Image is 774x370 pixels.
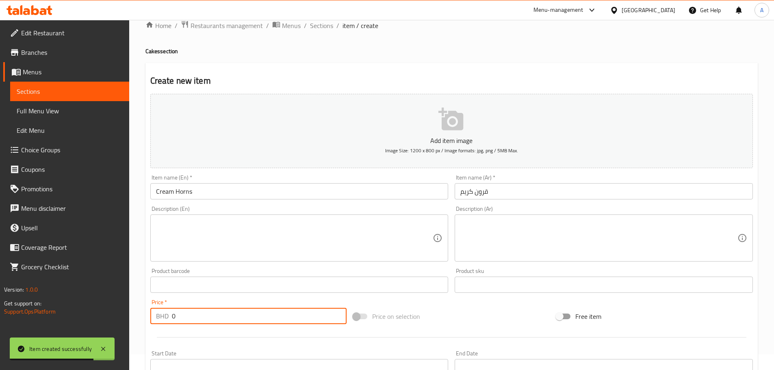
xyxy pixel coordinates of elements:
[21,28,123,38] span: Edit Restaurant
[3,257,129,277] a: Grocery Checklist
[343,21,378,30] span: item / create
[282,21,301,30] span: Menus
[10,101,129,121] a: Full Menu View
[21,203,123,213] span: Menu disclaimer
[145,47,758,55] h4: Cakes section
[150,75,753,87] h2: Create new item
[3,140,129,160] a: Choice Groups
[150,94,753,168] button: Add item imageImage Size: 1200 x 800 px / Image formats: jpg, png / 5MB Max.
[156,311,169,321] p: BHD
[3,62,129,82] a: Menus
[163,136,740,145] p: Add item image
[23,67,123,77] span: Menus
[533,5,583,15] div: Menu-management
[3,43,129,62] a: Branches
[3,160,129,179] a: Coupons
[145,20,758,31] nav: breadcrumb
[175,21,178,30] li: /
[372,312,420,321] span: Price on selection
[17,106,123,116] span: Full Menu View
[304,21,307,30] li: /
[455,183,753,199] input: Enter name Ar
[3,199,129,218] a: Menu disclaimer
[29,344,92,353] div: Item created successfully
[385,146,518,155] span: Image Size: 1200 x 800 px / Image formats: jpg, png / 5MB Max.
[145,21,171,30] a: Home
[17,125,123,135] span: Edit Menu
[272,20,301,31] a: Menus
[575,312,601,321] span: Free item
[10,121,129,140] a: Edit Menu
[4,298,41,309] span: Get support on:
[17,87,123,96] span: Sections
[181,20,263,31] a: Restaurants management
[172,308,347,324] input: Please enter price
[150,277,449,293] input: Please enter product barcode
[336,21,339,30] li: /
[21,262,123,272] span: Grocery Checklist
[310,21,333,30] a: Sections
[4,306,56,317] a: Support.OpsPlatform
[25,284,38,295] span: 1.0.0
[760,6,763,15] span: A
[455,277,753,293] input: Please enter product sku
[191,21,263,30] span: Restaurants management
[21,164,123,174] span: Coupons
[21,242,123,252] span: Coverage Report
[3,179,129,199] a: Promotions
[622,6,675,15] div: [GEOGRAPHIC_DATA]
[21,223,123,233] span: Upsell
[21,184,123,194] span: Promotions
[3,238,129,257] a: Coverage Report
[3,218,129,238] a: Upsell
[150,183,449,199] input: Enter name En
[266,21,269,30] li: /
[3,23,129,43] a: Edit Restaurant
[4,284,24,295] span: Version:
[21,48,123,57] span: Branches
[10,82,129,101] a: Sections
[21,145,123,155] span: Choice Groups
